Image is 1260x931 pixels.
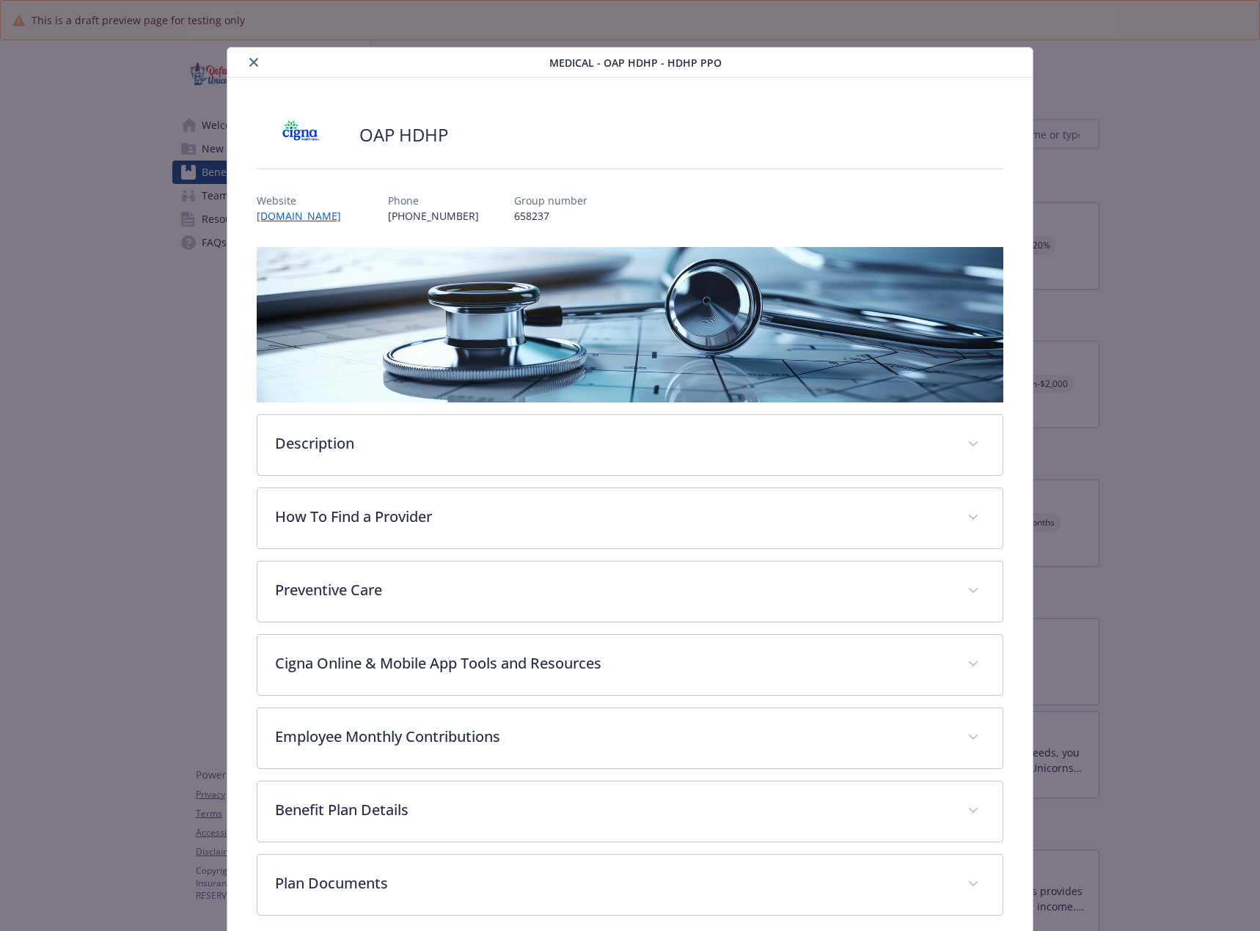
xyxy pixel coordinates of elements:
div: How To Find a Provider [257,488,1003,548]
p: Description [275,433,950,455]
p: Cigna Online & Mobile App Tools and Resources [275,652,950,674]
button: close [245,54,263,71]
p: Website [257,193,353,208]
div: Cigna Online & Mobile App Tools and Resources [257,635,1003,695]
p: Preventive Care [275,579,950,601]
p: Benefit Plan Details [275,799,950,821]
img: banner [257,247,1003,402]
p: Employee Monthly Contributions [275,726,950,748]
p: Group number [514,193,587,208]
p: [PHONE_NUMBER] [388,208,479,224]
div: Plan Documents [257,855,1003,915]
p: Plan Documents [275,872,950,894]
p: Phone [388,193,479,208]
a: [DOMAIN_NAME] [257,209,353,223]
p: How To Find a Provider [275,506,950,528]
div: Description [257,415,1003,475]
div: Preventive Care [257,562,1003,622]
div: Employee Monthly Contributions [257,708,1003,768]
span: Medical - OAP HDHP - HDHP PPO [549,55,722,70]
img: CIGNA [257,113,345,157]
p: 658237 [514,208,587,224]
div: Benefit Plan Details [257,781,1003,842]
h2: OAP HDHP [359,122,448,147]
